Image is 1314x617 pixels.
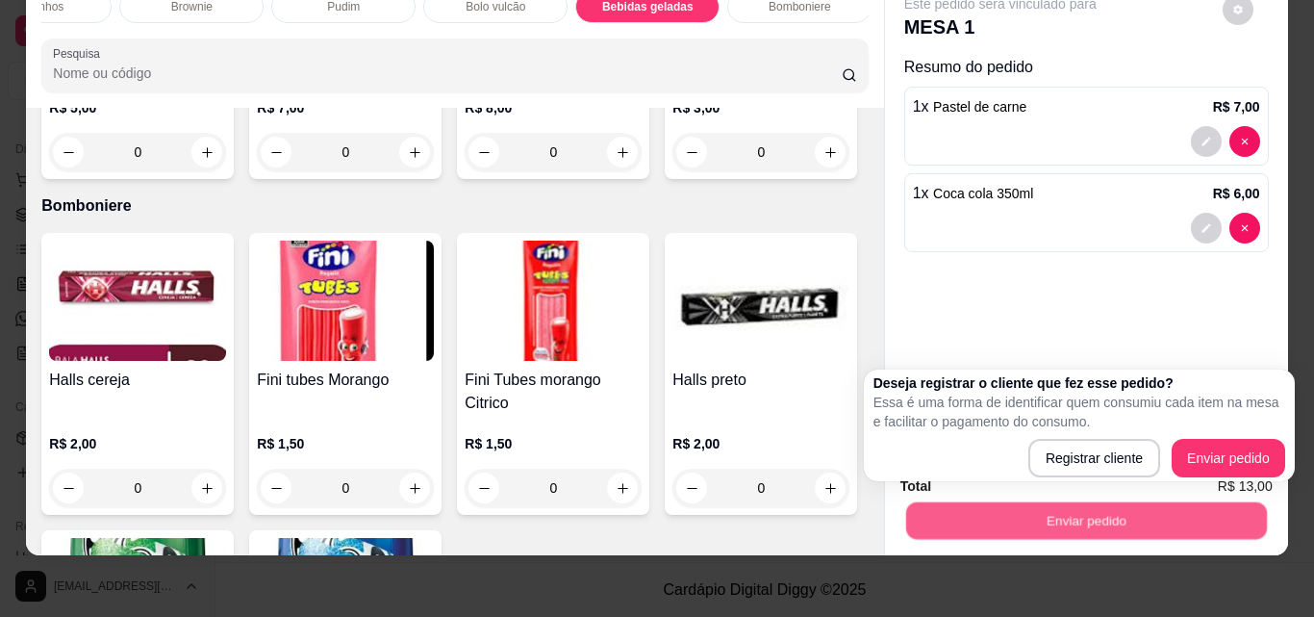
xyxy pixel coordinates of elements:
button: decrease-product-quantity [53,473,84,503]
button: decrease-product-quantity [676,137,707,167]
button: increase-product-quantity [815,137,846,167]
p: Bomboniere [41,194,868,218]
button: Enviar pedido [1172,439,1285,477]
p: R$ 6,00 [1213,184,1260,203]
p: R$ 2,00 [49,434,226,453]
img: product-image [257,241,434,361]
p: R$ 5,00 [49,98,226,117]
strong: Total [900,478,931,494]
h4: Halls cereja [49,369,226,392]
button: decrease-product-quantity [1191,213,1222,244]
button: increase-product-quantity [399,137,430,167]
button: Enviar pedido [905,501,1266,539]
p: R$ 3,00 [672,98,849,117]
p: 1 x [913,95,1027,118]
h4: Fini Tubes morango Citrico [465,369,642,415]
button: decrease-product-quantity [1229,126,1260,157]
h2: Deseja registrar o cliente que fez esse pedido? [873,373,1285,393]
button: increase-product-quantity [399,473,430,503]
h4: Fini tubes Morango [257,369,434,392]
p: Resumo do pedido [904,56,1269,79]
button: decrease-product-quantity [1191,126,1222,157]
img: product-image [672,241,849,361]
button: increase-product-quantity [191,473,222,503]
p: Essa é uma forma de identificar quem consumiu cada item na mesa e facilitar o pagamento do consumo. [873,393,1285,431]
button: decrease-product-quantity [468,137,499,167]
p: R$ 7,00 [257,98,434,117]
p: R$ 1,50 [465,434,642,453]
p: MESA 1 [904,13,1097,40]
label: Pesquisa [53,45,107,62]
p: R$ 1,50 [257,434,434,453]
span: R$ 13,00 [1218,476,1273,497]
button: increase-product-quantity [815,473,846,503]
input: Pesquisa [53,64,842,83]
button: decrease-product-quantity [676,473,707,503]
h4: Halls preto [672,369,849,392]
p: R$ 7,00 [1213,97,1260,116]
p: R$ 2,00 [672,434,849,453]
button: decrease-product-quantity [261,137,291,167]
p: R$ 8,00 [465,98,642,117]
button: increase-product-quantity [607,473,638,503]
img: product-image [465,241,642,361]
button: Registrar cliente [1028,439,1160,477]
button: decrease-product-quantity [468,473,499,503]
button: increase-product-quantity [607,137,638,167]
button: decrease-product-quantity [261,473,291,503]
p: 1 x [913,182,1034,205]
span: Pastel de carne [933,99,1026,115]
span: Coca cola 350ml [933,186,1033,201]
button: decrease-product-quantity [1229,213,1260,244]
img: product-image [49,241,226,361]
